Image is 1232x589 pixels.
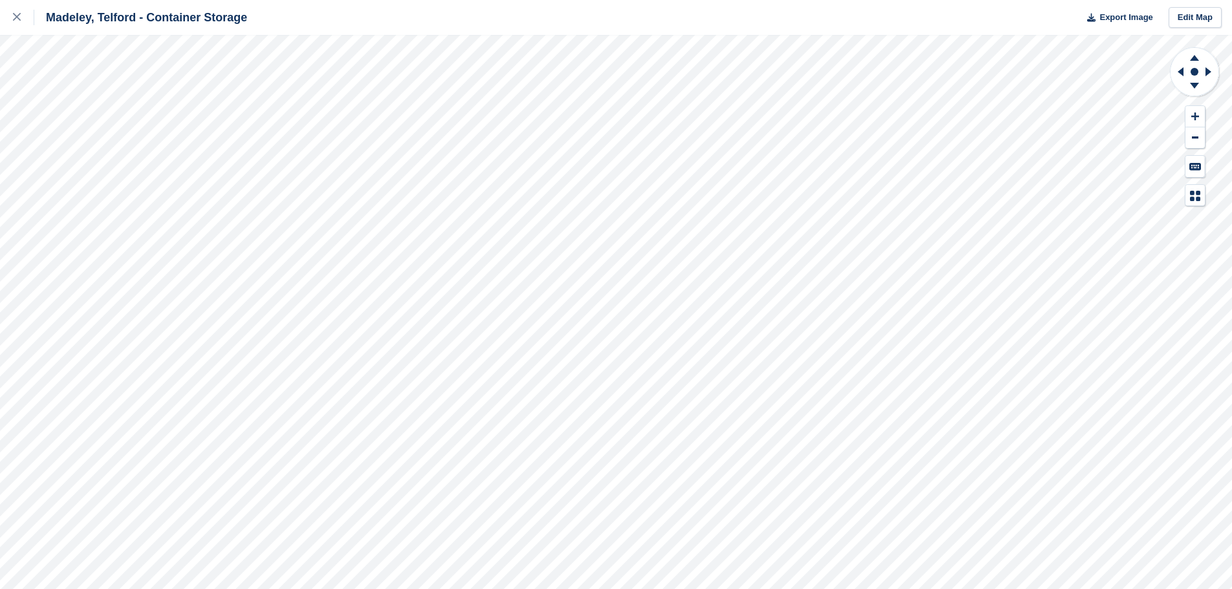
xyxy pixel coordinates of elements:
button: Zoom Out [1185,127,1205,149]
span: Export Image [1099,11,1152,24]
button: Zoom In [1185,106,1205,127]
div: Madeley, Telford - Container Storage [34,10,247,25]
button: Export Image [1079,7,1153,28]
button: Keyboard Shortcuts [1185,156,1205,177]
a: Edit Map [1169,7,1222,28]
button: Map Legend [1185,185,1205,206]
